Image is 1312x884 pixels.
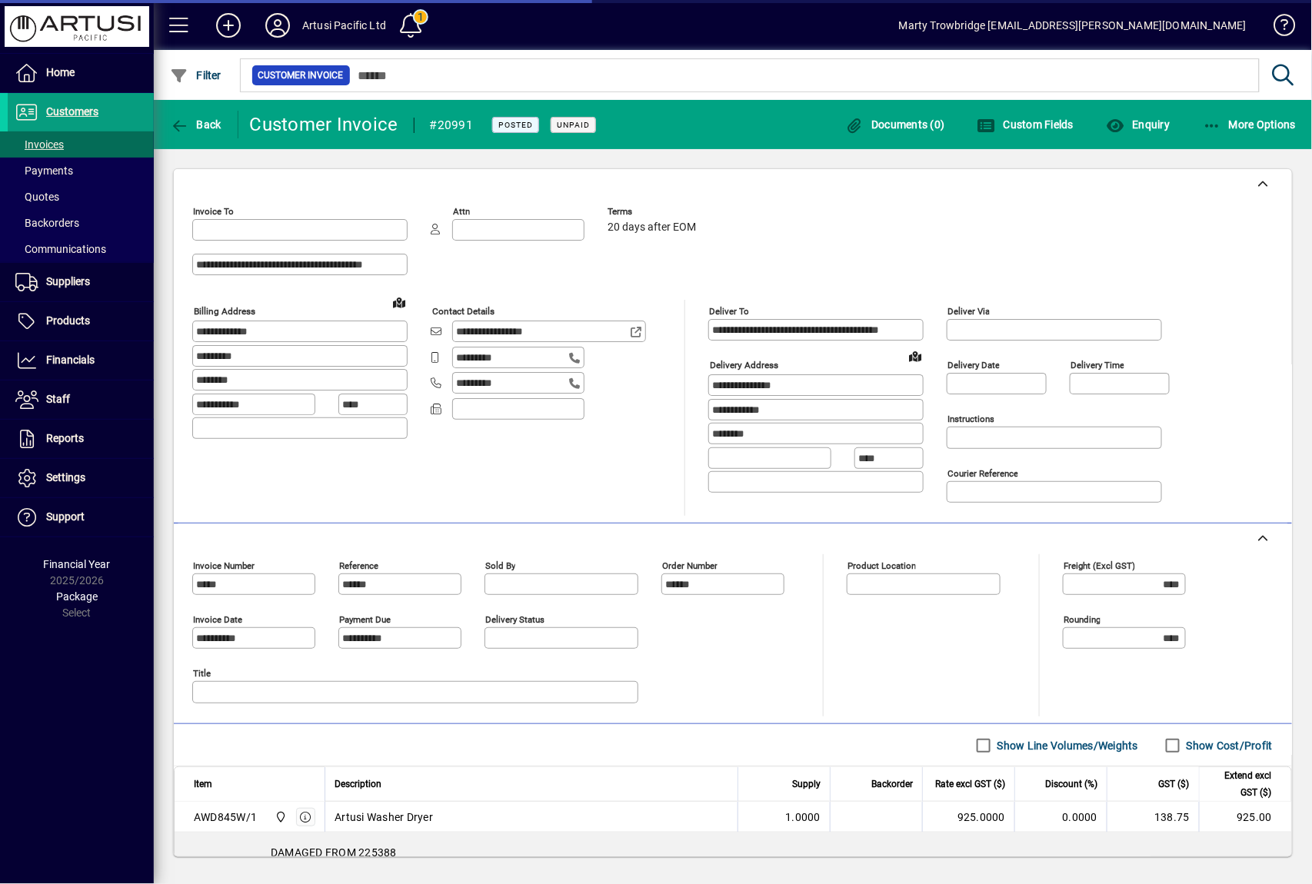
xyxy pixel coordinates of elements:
[608,221,696,234] span: 20 days after EOM
[8,54,154,92] a: Home
[871,776,913,793] span: Backorder
[335,809,433,825] span: Artusi Washer Dryer
[46,471,85,484] span: Settings
[46,66,75,78] span: Home
[339,614,391,625] mat-label: Payment due
[608,207,700,217] span: Terms
[786,809,821,825] span: 1.0000
[947,306,990,317] mat-label: Deliver via
[1262,3,1293,53] a: Knowledge Base
[170,118,221,131] span: Back
[194,776,212,793] span: Item
[253,12,302,39] button: Profile
[947,360,1000,371] mat-label: Delivery date
[974,111,1078,138] button: Custom Fields
[899,13,1247,38] div: Marty Trowbridge [EMAIL_ADDRESS][PERSON_NAME][DOMAIN_NAME]
[166,111,225,138] button: Back
[1209,767,1272,801] span: Extend excl GST ($)
[498,120,533,130] span: Posted
[15,165,73,177] span: Payments
[46,354,95,366] span: Financials
[8,131,154,158] a: Invoices
[170,69,221,81] span: Filter
[339,560,378,571] mat-label: Reference
[1071,360,1124,371] mat-label: Delivery time
[46,510,85,523] span: Support
[8,381,154,419] a: Staff
[193,560,255,571] mat-label: Invoice number
[935,776,1005,793] span: Rate excl GST ($)
[8,158,154,184] a: Payments
[193,668,211,679] mat-label: Title
[847,560,916,571] mat-label: Product location
[1203,118,1297,131] span: More Options
[1064,560,1135,571] mat-label: Freight (excl GST)
[204,12,253,39] button: Add
[8,210,154,236] a: Backorders
[302,13,386,38] div: Artusi Pacific Ltd
[15,243,106,255] span: Communications
[8,341,154,380] a: Financials
[8,498,154,537] a: Support
[46,275,90,287] span: Suppliers
[453,206,470,217] mat-label: Attn
[271,809,288,826] span: Main Warehouse
[947,414,994,424] mat-label: Instructions
[1199,111,1300,138] button: More Options
[193,614,242,625] mat-label: Invoice date
[8,263,154,301] a: Suppliers
[250,112,398,137] div: Customer Invoice
[1102,111,1174,138] button: Enquiry
[1106,118,1170,131] span: Enquiry
[258,68,344,83] span: Customer Invoice
[1064,614,1101,625] mat-label: Rounding
[903,344,927,368] a: View on map
[8,236,154,262] a: Communications
[15,217,79,229] span: Backorders
[387,290,411,314] a: View on map
[46,393,70,405] span: Staff
[1184,738,1273,753] label: Show Cost/Profit
[947,468,1018,479] mat-label: Courier Reference
[175,832,1291,872] div: DAMAGED FROM 225388
[8,459,154,497] a: Settings
[8,420,154,458] a: Reports
[15,191,59,203] span: Quotes
[335,776,381,793] span: Description
[56,590,98,603] span: Package
[662,560,718,571] mat-label: Order number
[845,118,945,131] span: Documents (0)
[841,111,949,138] button: Documents (0)
[166,61,225,89] button: Filter
[1107,802,1199,832] td: 138.75
[557,120,590,130] span: Unpaid
[194,809,257,825] div: AWD845W/1
[977,118,1074,131] span: Custom Fields
[193,206,234,217] mat-label: Invoice To
[46,105,98,118] span: Customers
[154,111,238,138] app-page-header-button: Back
[46,432,84,444] span: Reports
[932,809,1005,825] div: 925.0000
[15,138,64,151] span: Invoices
[1045,776,1097,793] span: Discount (%)
[709,306,749,317] mat-label: Deliver To
[44,558,111,570] span: Financial Year
[994,738,1138,753] label: Show Line Volumes/Weights
[8,184,154,210] a: Quotes
[46,314,90,327] span: Products
[485,560,515,571] mat-label: Sold by
[1199,802,1291,832] td: 925.00
[485,614,544,625] mat-label: Delivery status
[430,113,474,138] div: #20991
[8,302,154,341] a: Products
[792,776,821,793] span: Supply
[1159,776,1190,793] span: GST ($)
[1014,802,1107,832] td: 0.0000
